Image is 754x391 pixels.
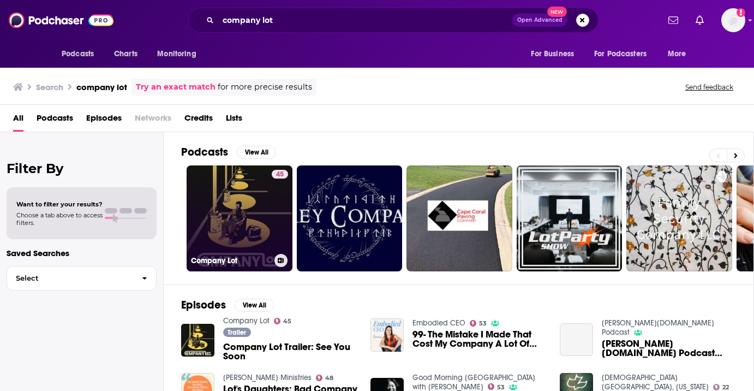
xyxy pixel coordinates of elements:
[181,145,276,159] a: PodcastsView All
[602,339,736,358] span: [PERSON_NAME][DOMAIN_NAME] Podcast [DATE] - The [PERSON_NAME] Company Lot Tour!
[7,161,157,176] h2: Filter By
[602,318,714,337] a: Henson.com Podcast
[276,169,284,180] span: 45
[531,46,574,62] span: For Business
[691,11,708,29] a: Show notifications dropdown
[149,44,210,64] button: open menu
[713,384,729,390] a: 22
[36,82,63,92] h3: Search
[7,266,157,291] button: Select
[512,14,567,27] button: Open AdvancedNew
[157,46,196,62] span: Monitoring
[721,8,745,32] img: User Profile
[737,8,745,17] svg: Add a profile image
[274,318,292,324] a: 45
[316,375,334,381] a: 48
[37,109,73,132] a: Podcasts
[181,298,274,312] a: EpisodesView All
[62,46,94,62] span: Podcasts
[602,339,736,358] a: Henson.com Podcast 2008-02-26 - The Jim Henson Company Lot Tour!
[470,320,487,327] a: 53
[547,7,567,17] span: New
[181,324,214,357] img: Company Lot Trailer: See You Soon
[191,256,270,265] h3: Company Lot
[560,323,593,357] a: Henson.com Podcast 2008-02-26 - The Jim Henson Company Lot Tour!
[226,109,242,132] a: Lists
[181,145,228,159] h2: Podcasts
[114,46,137,62] span: Charts
[86,109,122,132] a: Episodes
[16,211,103,227] span: Choose a tab above to access filters.
[7,248,157,258] p: Saved Searches
[223,373,312,382] a: Lon Solomon Ministries
[228,329,246,336] span: Trailer
[187,165,292,271] a: 45Company Lot
[412,330,547,348] a: 99- The Mistake I Made That Cost My Company A Lot Of Money
[664,11,683,29] a: Show notifications dropdown
[136,81,216,93] a: Try an exact match
[722,385,729,390] span: 22
[587,44,662,64] button: open menu
[237,146,276,159] button: View All
[135,109,171,132] span: Networks
[223,316,270,325] a: Company Lot
[523,44,588,64] button: open menu
[721,8,745,32] button: Show profile menu
[9,10,113,31] img: Podchaser - Follow, Share and Rate Podcasts
[594,46,647,62] span: For Podcasters
[660,44,700,64] button: open menu
[218,81,312,93] span: for more precise results
[218,11,512,29] input: Search podcasts, credits, & more...
[181,298,226,312] h2: Episodes
[517,17,562,23] span: Open Advanced
[721,8,745,32] span: Logged in as jerryparshall
[235,299,274,312] button: View All
[682,82,737,92] button: Send feedback
[370,318,404,352] img: 99- The Mistake I Made That Cost My Company A Lot Of Money
[188,8,599,33] div: Search podcasts, credits, & more...
[668,46,686,62] span: More
[16,200,103,208] span: Want to filter your results?
[76,82,127,92] h3: company lot
[488,383,505,390] a: 53
[223,342,357,361] a: Company Lot Trailer: See You Soon
[325,376,333,381] span: 48
[272,170,288,179] a: 45
[497,385,505,390] span: 53
[13,109,23,132] a: All
[7,275,133,282] span: Select
[107,44,144,64] a: Charts
[479,321,487,326] span: 53
[184,109,213,132] a: Credits
[54,44,108,64] button: open menu
[283,319,291,324] span: 45
[412,318,465,328] a: Embodied CEO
